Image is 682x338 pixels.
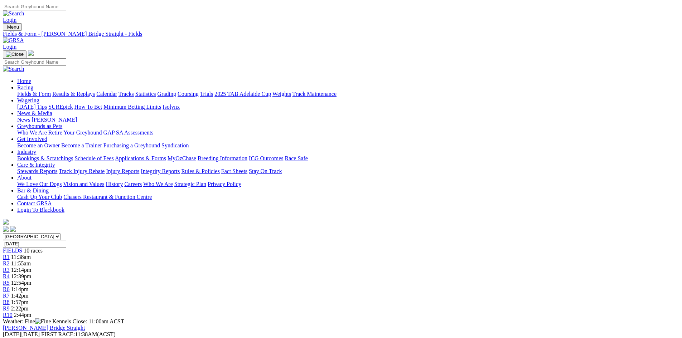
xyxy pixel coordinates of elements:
[17,168,57,174] a: Stewards Reports
[3,267,10,273] span: R3
[14,312,32,318] span: 2:44pm
[3,331,40,337] span: [DATE]
[41,331,116,337] span: 11:38AM(ACST)
[3,325,85,331] a: [PERSON_NAME] Bridge Straight
[106,181,123,187] a: History
[3,37,24,44] img: GRSA
[17,136,47,142] a: Get Involved
[3,226,9,232] img: facebook.svg
[63,194,152,200] a: Chasers Restaurant & Function Centre
[115,155,166,161] a: Applications & Forms
[17,162,55,168] a: Care & Integrity
[32,117,77,123] a: [PERSON_NAME]
[17,194,679,200] div: Bar & Dining
[3,240,66,248] input: Select date
[3,331,21,337] span: [DATE]
[3,3,66,10] input: Search
[17,155,679,162] div: Industry
[74,155,113,161] a: Schedule of Fees
[28,50,34,56] img: logo-grsa-white.png
[17,181,62,187] a: We Love Our Dogs
[11,280,32,286] span: 12:54pm
[11,273,32,279] span: 12:39pm
[214,91,271,97] a: 2025 TAB Adelaide Cup
[17,123,62,129] a: Greyhounds as Pets
[17,168,679,175] div: Care & Integrity
[59,168,105,174] a: Track Injury Rebate
[52,91,95,97] a: Results & Replays
[7,24,19,30] span: Menu
[3,50,26,58] button: Toggle navigation
[17,142,679,149] div: Get Involved
[135,91,156,97] a: Statistics
[11,299,29,305] span: 1:57pm
[3,10,24,17] img: Search
[48,104,73,110] a: SUREpick
[292,91,337,97] a: Track Maintenance
[3,312,13,318] span: R10
[11,254,31,260] span: 11:38am
[17,175,32,181] a: About
[17,149,36,155] a: Industry
[17,142,60,148] a: Become an Owner
[3,248,22,254] a: FIELDS
[249,168,282,174] a: Stay On Track
[103,104,161,110] a: Minimum Betting Limits
[3,260,10,266] a: R2
[3,280,10,286] a: R5
[198,155,247,161] a: Breeding Information
[17,194,62,200] a: Cash Up Your Club
[17,91,51,97] a: Fields & Form
[17,117,679,123] div: News & Media
[3,273,10,279] a: R4
[3,31,679,37] a: Fields & Form - [PERSON_NAME] Bridge Straight - Fields
[272,91,291,97] a: Weights
[221,168,247,174] a: Fact Sheets
[3,299,10,305] a: R8
[63,181,104,187] a: Vision and Values
[3,44,16,50] a: Login
[174,181,206,187] a: Strategic Plan
[3,293,10,299] a: R7
[3,23,22,31] button: Toggle navigation
[6,52,24,57] img: Close
[10,226,16,232] img: twitter.svg
[17,155,73,161] a: Bookings & Scratchings
[3,66,24,72] img: Search
[163,104,180,110] a: Isolynx
[141,168,180,174] a: Integrity Reports
[48,129,102,136] a: Retire Your Greyhound
[143,181,173,187] a: Who We Are
[11,260,31,266] span: 11:55am
[24,248,43,254] span: 10 races
[11,305,29,312] span: 2:22pm
[17,97,39,103] a: Wagering
[17,84,33,90] a: Racing
[17,117,30,123] a: News
[161,142,189,148] a: Syndication
[17,187,49,194] a: Bar & Dining
[17,104,47,110] a: [DATE] Tips
[17,129,47,136] a: Who We Are
[17,91,679,97] div: Racing
[3,286,10,292] a: R6
[103,129,154,136] a: GAP SA Assessments
[3,254,10,260] a: R1
[17,181,679,187] div: About
[52,318,124,324] span: Kennels Close: 11:00am ACST
[11,293,29,299] span: 1:42pm
[96,91,117,97] a: Calendar
[3,219,9,225] img: logo-grsa-white.png
[61,142,102,148] a: Become a Trainer
[17,104,679,110] div: Wagering
[17,207,64,213] a: Login To Blackbook
[118,91,134,97] a: Tracks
